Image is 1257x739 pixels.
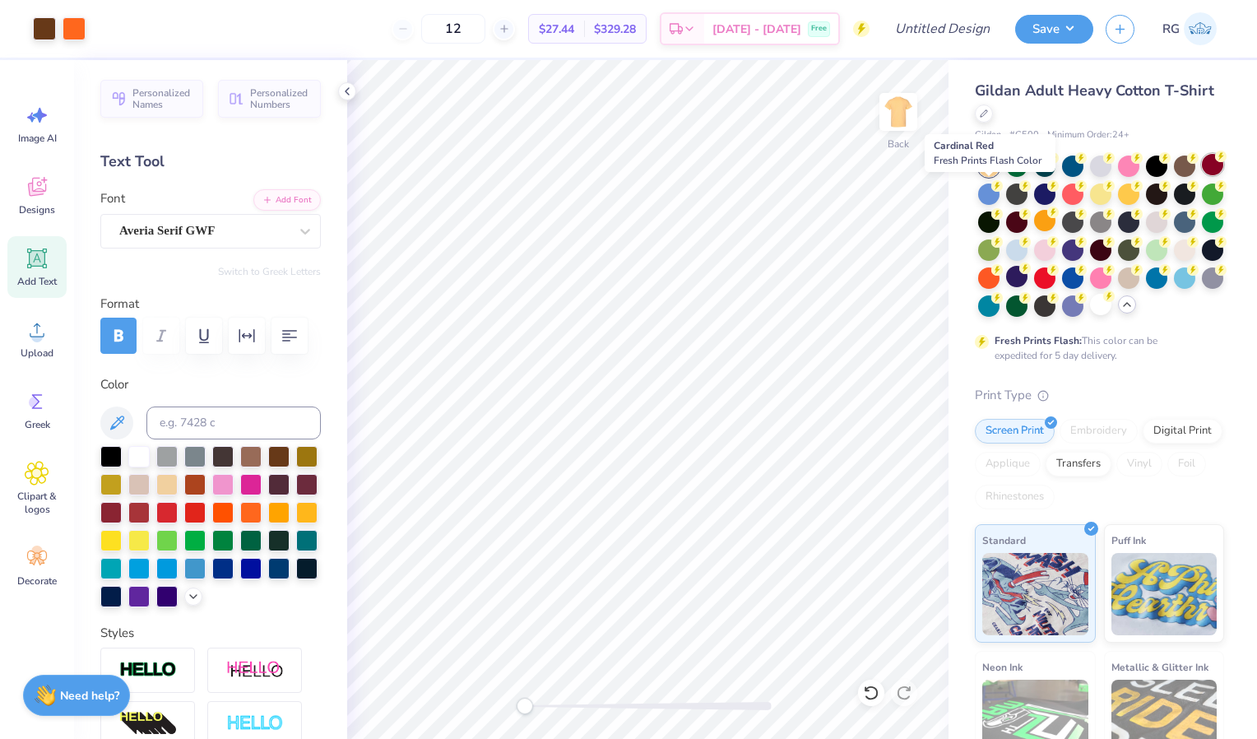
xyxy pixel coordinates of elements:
[119,661,177,680] img: Stroke
[1111,532,1146,549] span: Puff Ink
[25,418,50,431] span: Greek
[1046,452,1111,476] div: Transfers
[10,490,64,516] span: Clipart & logos
[119,711,177,737] img: 3D Illusion
[995,334,1082,347] strong: Fresh Prints Flash:
[17,275,57,288] span: Add Text
[1162,20,1180,39] span: RG
[712,21,801,38] span: [DATE] - [DATE]
[995,333,1197,363] div: This color can be expedited for 5 day delivery.
[975,485,1055,509] div: Rhinestones
[1116,452,1162,476] div: Vinyl
[975,452,1041,476] div: Applique
[1111,658,1208,676] span: Metallic & Glitter Ink
[19,203,55,216] span: Designs
[811,23,827,35] span: Free
[539,21,574,38] span: $27.44
[218,265,321,278] button: Switch to Greek Letters
[888,137,909,151] div: Back
[132,87,193,110] span: Personalized Names
[100,375,321,394] label: Color
[253,189,321,211] button: Add Font
[100,624,134,643] label: Styles
[250,87,311,110] span: Personalized Numbers
[975,81,1214,100] span: Gildan Adult Heavy Cotton T-Shirt
[1060,419,1138,444] div: Embroidery
[21,346,53,360] span: Upload
[982,532,1026,549] span: Standard
[218,80,321,118] button: Personalized Numbers
[60,688,119,704] strong: Need help?
[975,386,1224,405] div: Print Type
[934,154,1041,167] span: Fresh Prints Flash Color
[100,80,203,118] button: Personalized Names
[1155,12,1224,45] a: RG
[100,189,125,208] label: Font
[1009,128,1039,142] span: # G500
[882,12,1003,45] input: Untitled Design
[982,658,1023,676] span: Neon Ink
[975,128,1001,142] span: Gildan
[982,553,1088,635] img: Standard
[100,295,321,314] label: Format
[1143,419,1222,444] div: Digital Print
[975,419,1055,444] div: Screen Print
[18,132,57,145] span: Image AI
[1047,128,1129,142] span: Minimum Order: 24 +
[1167,452,1206,476] div: Foil
[925,134,1055,172] div: Cardinal Red
[17,574,57,588] span: Decorate
[882,95,915,128] img: Back
[1184,12,1217,45] img: Rinah Gallo
[1111,553,1218,635] img: Puff Ink
[146,407,321,439] input: e.g. 7428 c
[226,660,284,681] img: Shadow
[226,714,284,733] img: Negative Space
[1015,15,1093,44] button: Save
[517,698,533,714] div: Accessibility label
[421,14,485,44] input: – –
[594,21,636,38] span: $329.28
[100,151,321,173] div: Text Tool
